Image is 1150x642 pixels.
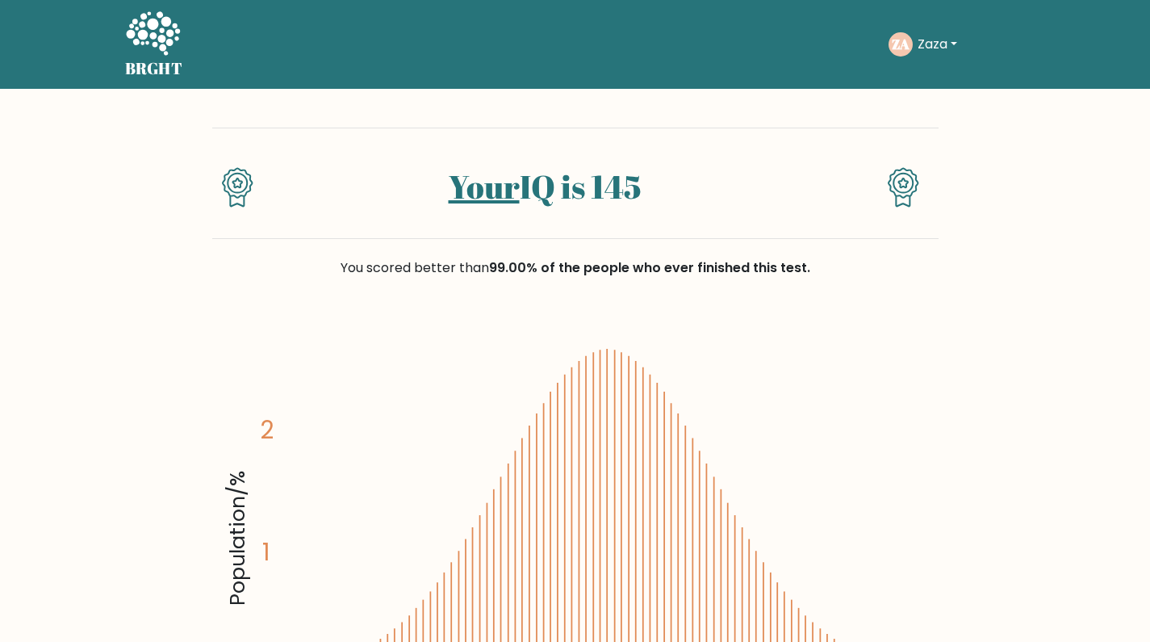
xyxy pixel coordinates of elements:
div: You scored better than [212,258,939,278]
a: BRGHT [125,6,183,82]
button: Zaza [913,34,962,55]
text: ZA [892,35,910,53]
h5: BRGHT [125,59,183,78]
tspan: 2 [260,413,274,447]
tspan: 1 [262,536,270,569]
span: 99.00% of the people who ever finished this test. [489,258,810,277]
h1: IQ is 145 [282,167,807,206]
tspan: Population/% [223,472,252,606]
a: Your [449,165,520,208]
